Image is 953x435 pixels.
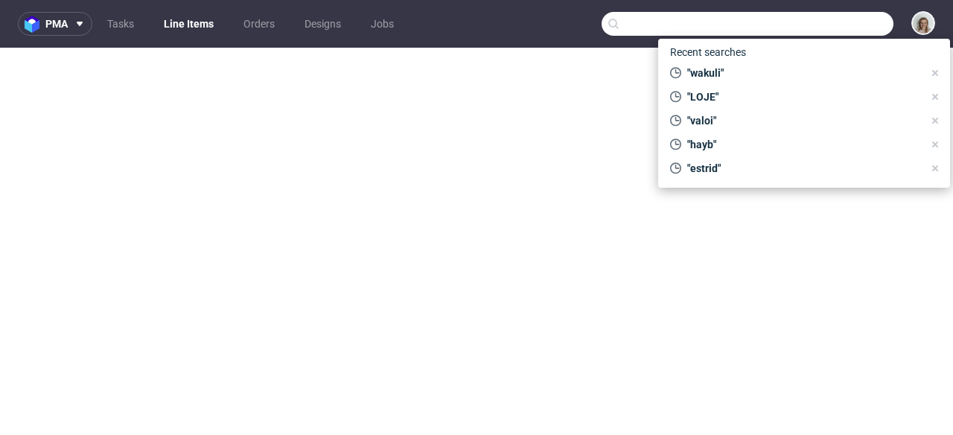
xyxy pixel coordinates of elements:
a: Designs [296,12,350,36]
a: Jobs [362,12,403,36]
span: "hayb" [681,137,923,152]
img: Monika Poźniak [913,13,934,34]
img: logo [25,16,45,33]
span: Recent searches [664,40,752,64]
a: Line Items [155,12,223,36]
a: Orders [235,12,284,36]
span: "LOJE" [681,89,923,104]
span: "wakuli" [681,66,923,80]
span: "valoi" [681,113,923,128]
span: pma [45,19,68,29]
span: "estrid" [681,161,923,176]
a: Tasks [98,12,143,36]
button: pma [18,12,92,36]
